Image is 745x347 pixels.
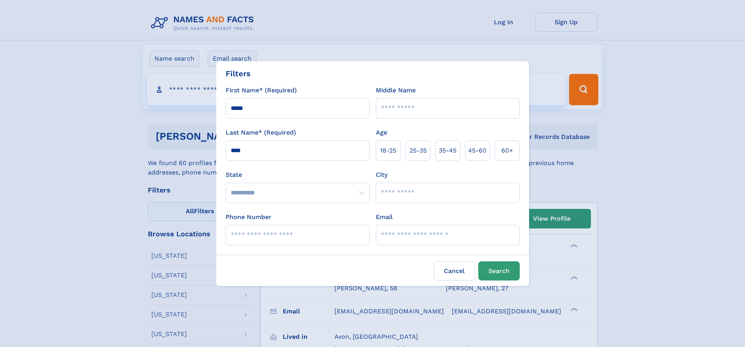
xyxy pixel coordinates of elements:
label: Age [376,128,387,137]
label: City [376,170,388,180]
label: Middle Name [376,86,416,95]
label: State [226,170,370,180]
span: 45‑60 [468,146,486,155]
span: 25‑35 [409,146,427,155]
label: Phone Number [226,212,271,222]
label: First Name* (Required) [226,86,297,95]
label: Last Name* (Required) [226,128,296,137]
button: Search [478,261,520,280]
label: Cancel [434,261,475,280]
span: 18‑25 [380,146,396,155]
div: Filters [226,68,251,79]
label: Email [376,212,393,222]
span: 60+ [501,146,513,155]
span: 35‑45 [439,146,456,155]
